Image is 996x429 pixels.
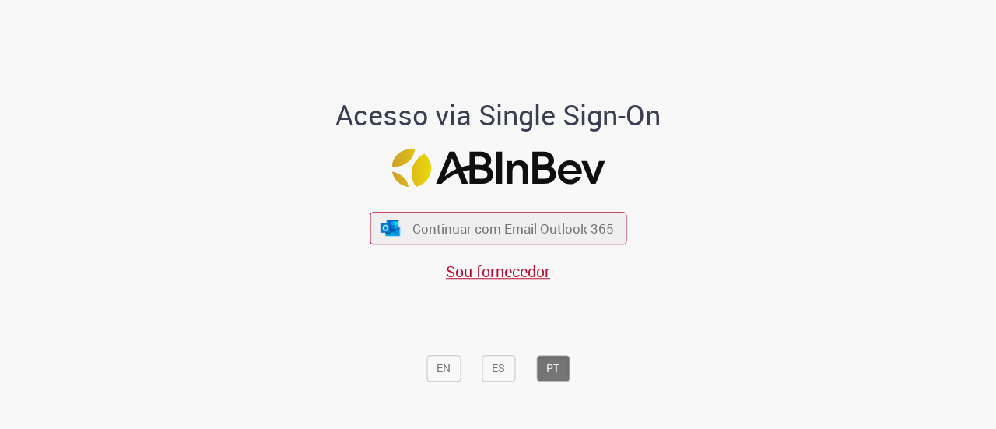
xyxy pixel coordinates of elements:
h1: Acesso via Single Sign-On [282,100,714,131]
span: Continuar com Email Outlook 365 [412,220,614,237]
button: PT [536,355,570,382]
button: ES [482,355,515,382]
a: Sou fornecedor [446,261,550,282]
button: ícone Azure/Microsoft 360 Continuar com Email Outlook 365 [370,213,626,244]
img: ícone Azure/Microsoft 360 [380,220,402,236]
img: Logo ABInBev [391,149,605,187]
button: EN [426,355,461,382]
